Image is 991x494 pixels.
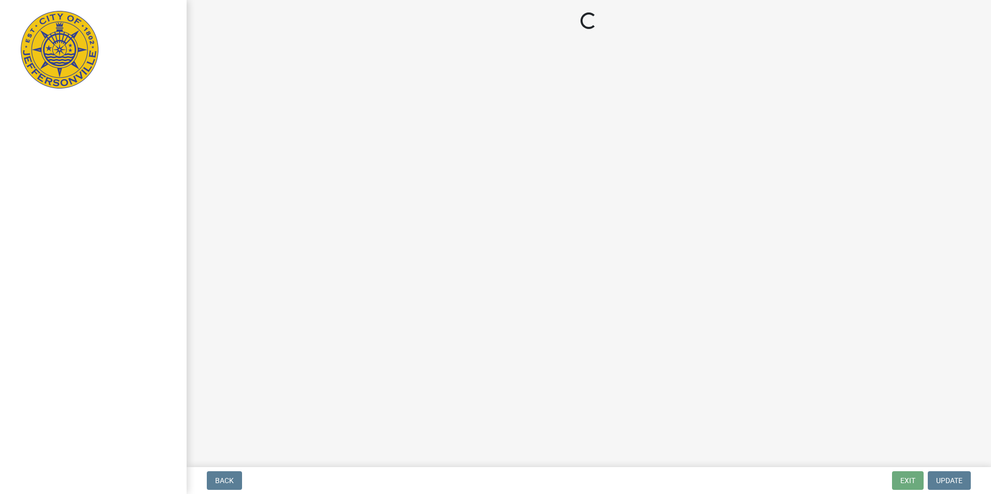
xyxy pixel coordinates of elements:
button: Update [928,471,971,490]
button: Back [207,471,242,490]
span: Update [936,476,962,485]
button: Exit [892,471,924,490]
img: City of Jeffersonville, Indiana [21,11,98,89]
span: Back [215,476,234,485]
